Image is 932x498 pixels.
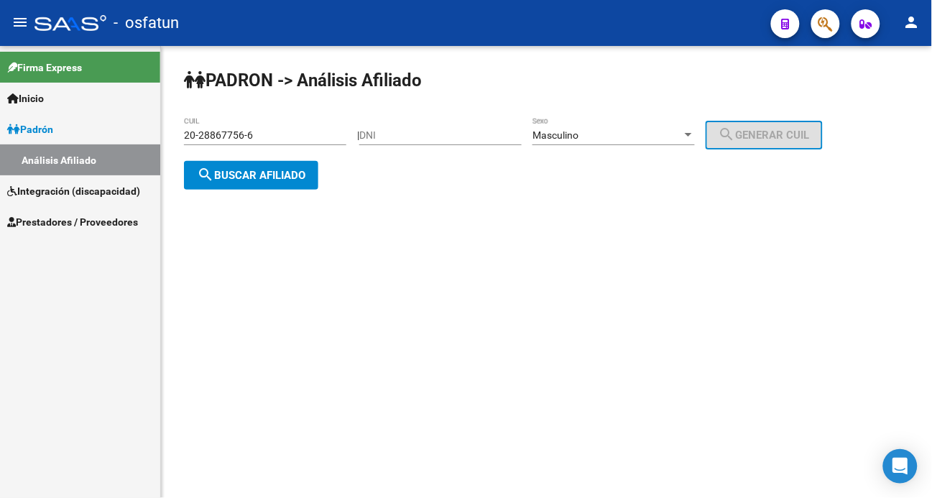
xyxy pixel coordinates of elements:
[184,161,318,190] button: Buscar afiliado
[197,166,214,183] mat-icon: search
[7,121,53,137] span: Padrón
[883,449,918,484] div: Open Intercom Messenger
[719,126,736,143] mat-icon: search
[197,169,305,182] span: Buscar afiliado
[11,14,29,31] mat-icon: menu
[532,129,578,141] span: Masculino
[184,70,422,91] strong: PADRON -> Análisis Afiliado
[114,7,179,39] span: - osfatun
[7,214,138,230] span: Prestadores / Proveedores
[357,129,834,141] div: |
[706,121,823,149] button: Generar CUIL
[7,183,140,199] span: Integración (discapacidad)
[903,14,921,31] mat-icon: person
[7,60,82,75] span: Firma Express
[7,91,44,106] span: Inicio
[719,129,810,142] span: Generar CUIL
